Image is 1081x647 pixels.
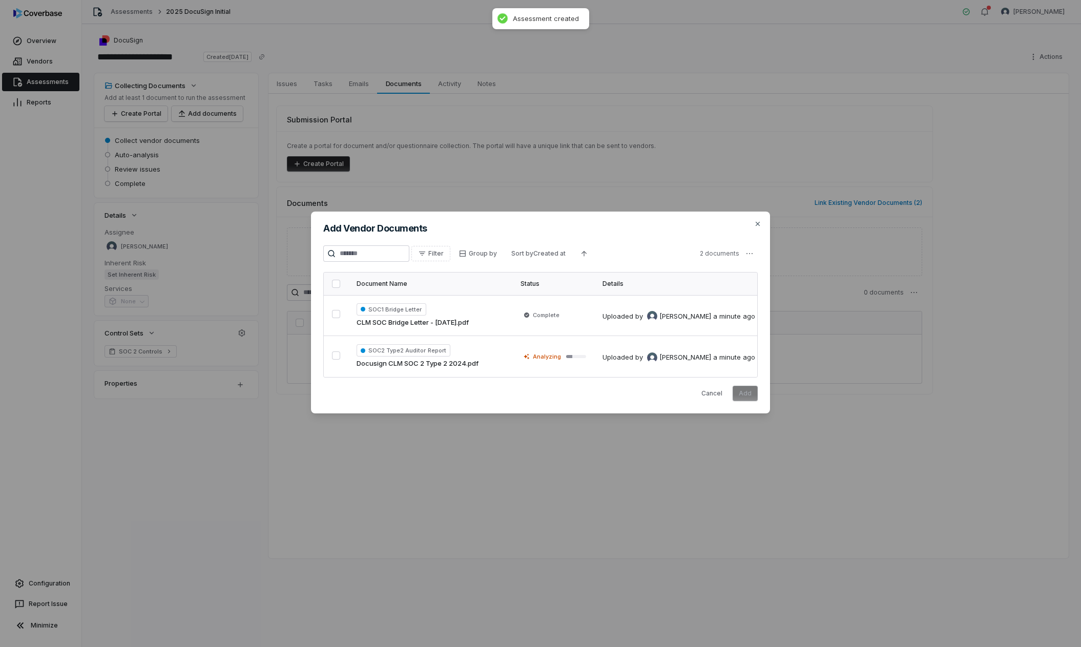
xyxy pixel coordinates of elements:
div: a minute ago [713,311,755,322]
span: Analyzing [533,352,561,361]
span: SOC1 Bridge Letter [357,303,426,316]
button: Group by [452,246,503,261]
div: by [635,311,711,321]
span: [PERSON_NAME] [659,311,711,322]
h2: Add Vendor Documents [323,224,758,233]
button: Filter [411,246,450,261]
div: Assessment created [513,14,579,23]
img: Gerald Pe avatar [647,352,657,363]
span: Docusign CLM SOC 2 Type 2 2024.pdf [357,359,479,369]
span: [PERSON_NAME] [659,352,711,363]
div: Uploaded [602,311,755,321]
span: 2 documents [700,249,739,258]
svg: Ascending [580,249,588,258]
div: by [635,352,711,363]
span: SOC2 Type2 Auditor Report [357,344,450,357]
div: Document Name [357,280,504,288]
div: Details [602,280,757,288]
button: Cancel [695,386,729,401]
button: Sort byCreated at [505,246,572,261]
button: Ascending [574,246,594,261]
div: a minute ago [713,352,755,363]
div: Status [521,280,586,288]
span: Filter [428,249,444,258]
span: CLM SOC Bridge Letter - [DATE].pdf [357,318,469,328]
img: Gerald Pe avatar [647,311,657,321]
span: Complete [533,311,559,319]
div: Uploaded [602,352,755,363]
